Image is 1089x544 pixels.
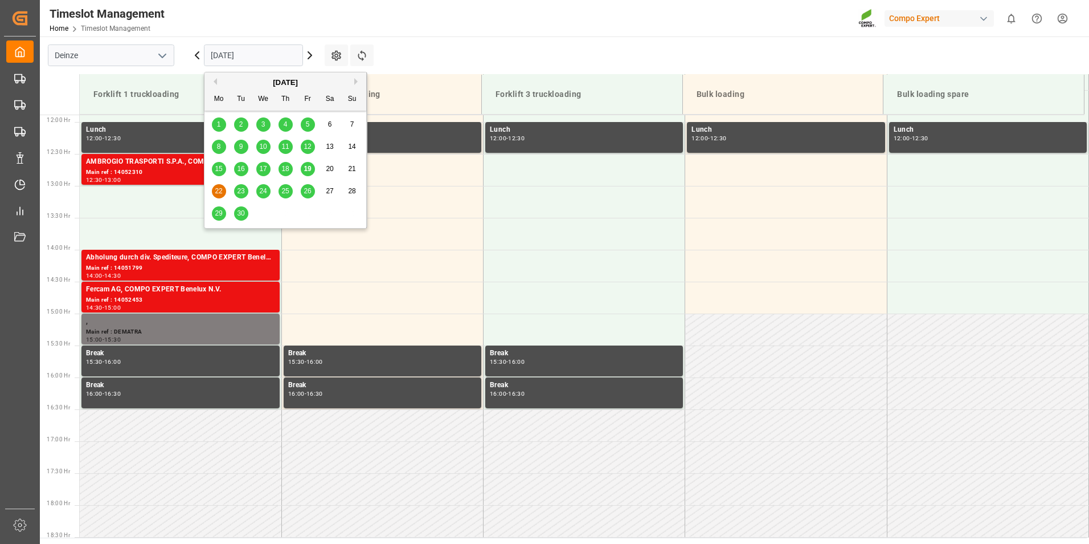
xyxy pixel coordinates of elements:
[306,359,323,364] div: 16:00
[104,136,121,141] div: 12:30
[86,305,103,310] div: 14:30
[47,468,70,474] span: 17:30 Hr
[50,5,165,22] div: Timeslot Management
[323,162,337,176] div: Choose Saturday, September 20th, 2025
[210,78,217,85] button: Previous Month
[354,78,361,85] button: Next Month
[86,359,103,364] div: 15:30
[47,532,70,538] span: 18:30 Hr
[86,380,275,391] div: Break
[279,140,293,154] div: Choose Thursday, September 11th, 2025
[48,44,174,66] input: Type to search/select
[348,165,355,173] span: 21
[103,273,104,278] div: -
[288,348,477,359] div: Break
[86,177,103,182] div: 12:30
[301,184,315,198] div: Choose Friday, September 26th, 2025
[86,391,103,396] div: 16:00
[104,337,121,342] div: 15:30
[323,184,337,198] div: Choose Saturday, September 27th, 2025
[345,92,359,107] div: Su
[290,84,472,105] div: Forklift 2 truckloading
[86,348,275,359] div: Break
[47,436,70,442] span: 17:00 Hr
[508,359,525,364] div: 16:00
[506,391,508,396] div: -
[153,47,170,64] button: open menu
[288,380,477,391] div: Break
[256,117,271,132] div: Choose Wednesday, September 3rd, 2025
[103,305,104,310] div: -
[86,327,275,337] div: Main ref : DEMATRA
[323,140,337,154] div: Choose Saturday, September 13th, 2025
[237,165,244,173] span: 16
[234,140,248,154] div: Choose Tuesday, September 9th, 2025
[86,337,103,342] div: 15:00
[104,273,121,278] div: 14:30
[279,162,293,176] div: Choose Thursday, September 18th, 2025
[89,84,271,105] div: Forklift 1 truckloading
[212,184,226,198] div: Choose Monday, September 22nd, 2025
[288,124,477,136] div: Lunch
[259,143,267,151] span: 10
[103,136,104,141] div: -
[86,136,103,141] div: 12:00
[47,308,70,315] span: 15:00 Hr
[281,187,289,195] span: 25
[103,337,104,342] div: -
[490,391,506,396] div: 16:00
[284,120,288,128] span: 4
[304,143,311,151] span: 12
[50,25,68,33] a: Home
[234,184,248,198] div: Choose Tuesday, September 23rd, 2025
[215,165,222,173] span: 15
[691,124,880,136] div: Lunch
[86,263,275,273] div: Main ref : 14051799
[288,359,305,364] div: 15:30
[237,209,244,217] span: 30
[490,359,506,364] div: 15:30
[326,165,333,173] span: 20
[212,92,226,107] div: Mo
[301,92,315,107] div: Fr
[910,136,912,141] div: -
[86,252,275,263] div: Abholung durch div. Spediteure, COMPO EXPERT Benelux N.V.
[104,391,121,396] div: 16:30
[259,187,267,195] span: 24
[323,92,337,107] div: Sa
[708,136,710,141] div: -
[281,165,289,173] span: 18
[217,120,221,128] span: 1
[86,156,275,168] div: AMBROGIO TRASPORTI S.P.A., COMPO EXPERT Benelux N.V.
[256,140,271,154] div: Choose Wednesday, September 10th, 2025
[208,113,363,225] div: month 2025-09
[893,84,1075,105] div: Bulk loading spare
[304,187,311,195] span: 26
[86,284,275,295] div: Fercam AG, COMPO EXPERT Benelux N.V.
[305,391,306,396] div: -
[215,187,222,195] span: 22
[508,391,525,396] div: 16:30
[212,162,226,176] div: Choose Monday, September 15th, 2025
[47,404,70,411] span: 16:30 Hr
[103,177,104,182] div: -
[47,181,70,187] span: 13:00 Hr
[47,372,70,379] span: 16:00 Hr
[301,117,315,132] div: Choose Friday, September 5th, 2025
[256,184,271,198] div: Choose Wednesday, September 24th, 2025
[86,273,103,278] div: 14:00
[692,84,874,105] div: Bulk loading
[345,162,359,176] div: Choose Sunday, September 21st, 2025
[47,117,70,123] span: 12:00 Hr
[86,295,275,305] div: Main ref : 14052453
[261,120,265,128] span: 3
[491,84,673,105] div: Forklift 3 truckloading
[506,359,508,364] div: -
[103,391,104,396] div: -
[326,143,333,151] span: 13
[345,140,359,154] div: Choose Sunday, September 14th, 2025
[490,136,506,141] div: 12:00
[288,391,305,396] div: 16:00
[301,162,315,176] div: Choose Friday, September 19th, 2025
[234,206,248,221] div: Choose Tuesday, September 30th, 2025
